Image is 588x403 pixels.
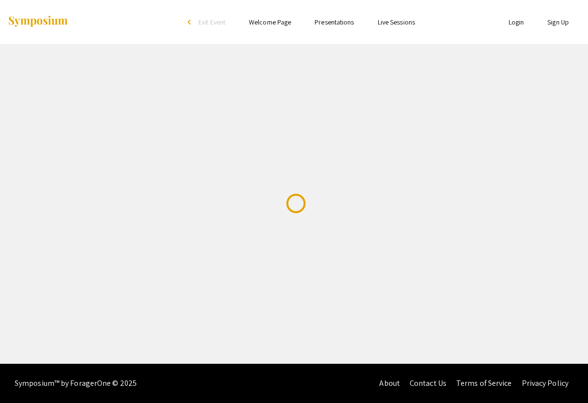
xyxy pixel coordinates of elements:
a: About [379,378,400,388]
a: Presentations [315,18,354,26]
img: Symposium by ForagerOne [7,15,69,28]
div: arrow_back_ios [188,19,194,25]
span: Exit Event [198,18,225,26]
a: Contact Us [410,378,446,388]
a: Live Sessions [378,18,415,26]
a: Login [509,18,524,26]
a: Privacy Policy [522,378,568,388]
a: Welcome Page [249,18,291,26]
a: Sign Up [547,18,569,26]
a: Terms of Service [456,378,512,388]
div: Symposium™ by ForagerOne © 2025 [15,364,137,403]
